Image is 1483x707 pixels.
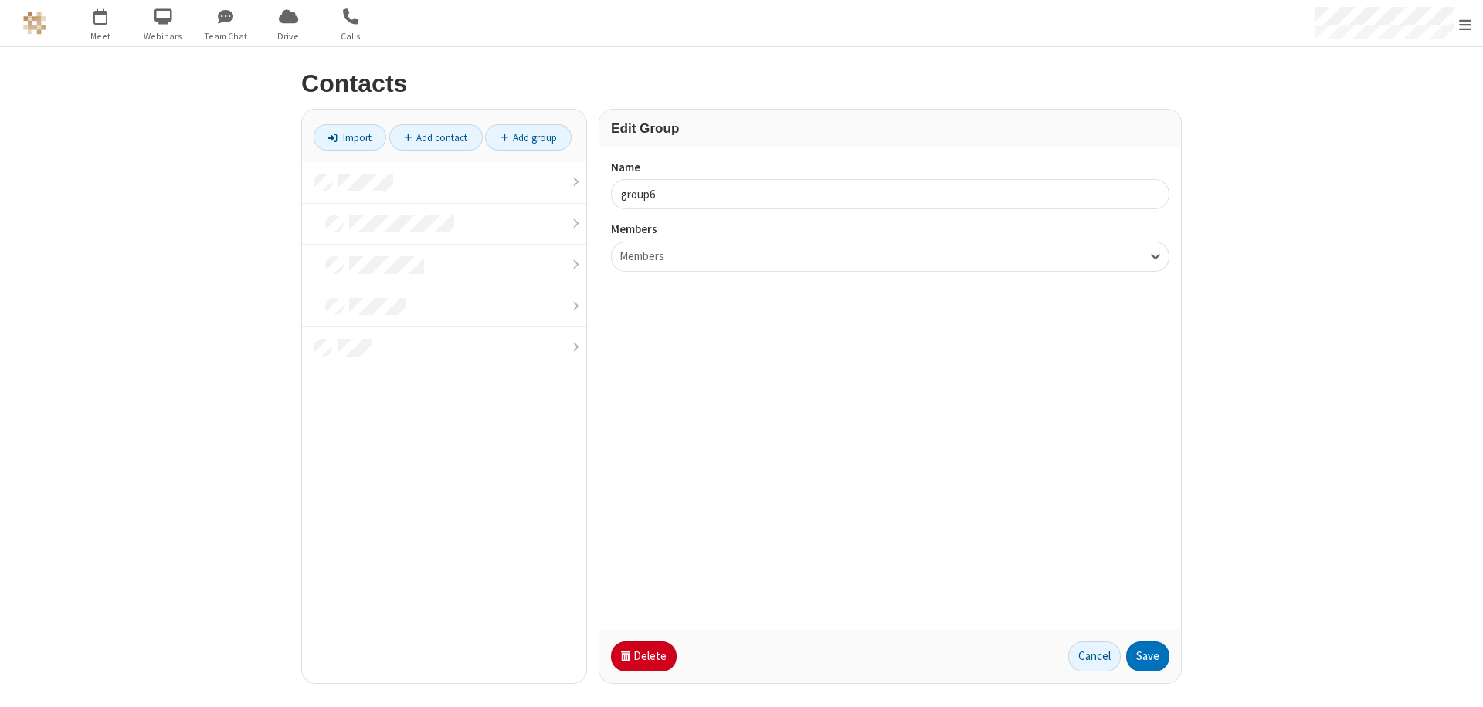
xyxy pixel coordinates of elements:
span: Meet [72,29,130,43]
span: Drive [260,29,317,43]
label: Members [611,221,1169,238]
button: Delete [611,641,677,672]
a: Add contact [389,124,483,151]
h2: Contacts [301,70,1182,97]
span: Team Chat [197,29,255,43]
a: Import [314,124,386,151]
h3: Edit Group [611,121,1169,136]
span: Webinars [134,29,192,43]
button: Save [1126,641,1169,672]
img: QA Selenium DO NOT DELETE OR CHANGE [23,12,46,35]
span: Calls [322,29,380,43]
a: Add group [485,124,572,151]
a: Cancel [1068,641,1121,672]
input: Name [611,179,1169,209]
label: Name [611,159,1169,177]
